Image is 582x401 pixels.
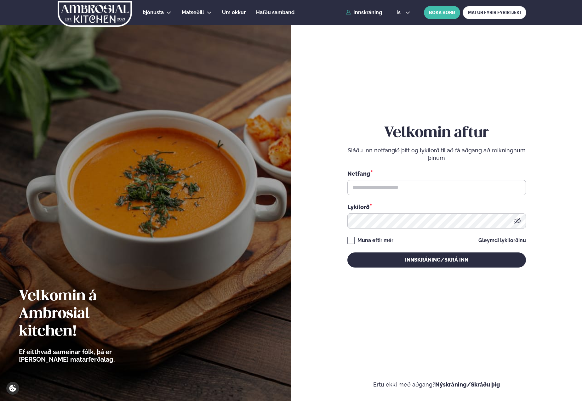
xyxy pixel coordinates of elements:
[256,9,294,16] a: Hafðu samband
[182,9,204,15] span: Matseðill
[19,288,150,341] h2: Velkomin á Ambrosial kitchen!
[19,348,150,363] p: Ef eitthvað sameinar fólk, þá er [PERSON_NAME] matarferðalag.
[310,381,563,388] p: Ertu ekki með aðgang?
[143,9,164,16] a: Þjónusta
[347,169,526,178] div: Netfang
[6,382,19,395] a: Cookie settings
[346,10,382,15] a: Innskráning
[424,6,460,19] button: BÓKA BORÐ
[347,252,526,268] button: Innskráning/Skrá inn
[347,124,526,142] h2: Velkomin aftur
[347,147,526,162] p: Sláðu inn netfangið þitt og lykilorð til að fá aðgang að reikningnum þínum
[463,6,526,19] a: MATUR FYRIR FYRIRTÆKI
[222,9,246,16] a: Um okkur
[435,381,500,388] a: Nýskráning/Skráðu þig
[182,9,204,16] a: Matseðill
[391,10,415,15] button: is
[397,10,402,15] span: is
[143,9,164,15] span: Þjónusta
[478,238,526,243] a: Gleymdi lykilorðinu
[256,9,294,15] span: Hafðu samband
[347,203,526,211] div: Lykilorð
[57,1,133,27] img: logo
[222,9,246,15] span: Um okkur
